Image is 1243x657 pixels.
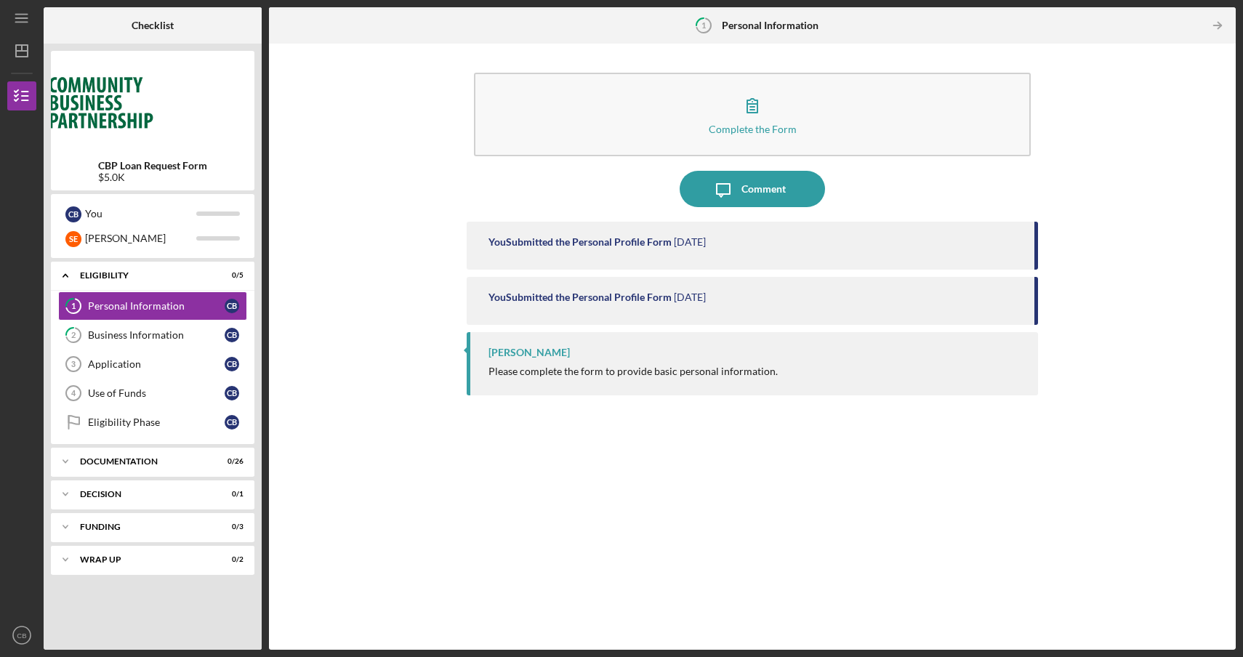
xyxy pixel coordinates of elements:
a: 3ApplicationCB [58,350,247,379]
div: Personal Information [88,300,225,312]
div: Business Information [88,329,225,341]
button: CB [7,621,36,650]
div: Funding [80,523,207,531]
text: CB [17,632,26,640]
div: 0 / 5 [217,271,244,280]
div: C B [225,415,239,430]
div: 0 / 3 [217,523,244,531]
div: Decision [80,490,207,499]
button: Comment [680,171,825,207]
div: C B [225,386,239,400]
button: Complete the Form [474,73,1031,156]
div: Application [88,358,225,370]
time: 2025-07-19 15:57 [674,291,706,303]
div: C B [225,299,239,313]
div: S E [65,231,81,247]
a: 1Personal InformationCB [58,291,247,321]
div: Use of Funds [88,387,225,399]
div: Eligibility [80,271,207,280]
img: Product logo [51,58,254,145]
div: C B [65,206,81,222]
b: Personal Information [722,20,818,31]
a: 2Business InformationCB [58,321,247,350]
div: 0 / 1 [217,490,244,499]
div: You Submitted the Personal Profile Form [488,291,672,303]
div: Wrap up [80,555,207,564]
div: Comment [741,171,786,207]
tspan: 1 [701,20,706,30]
div: Eligibility Phase [88,416,225,428]
div: $5.0K [98,172,207,183]
div: C B [225,328,239,342]
div: C B [225,357,239,371]
a: 4Use of FundsCB [58,379,247,408]
tspan: 3 [71,360,76,368]
div: 0 / 2 [217,555,244,564]
div: Documentation [80,457,207,466]
div: [PERSON_NAME] [85,226,196,251]
b: CBP Loan Request Form [98,160,207,172]
time: 2025-07-19 16:02 [674,236,706,248]
b: Checklist [132,20,174,31]
div: Complete the Form [709,124,797,134]
tspan: 2 [71,331,76,340]
div: You [85,201,196,226]
div: Please complete the form to provide basic personal information. [488,366,778,377]
tspan: 4 [71,389,76,398]
div: You Submitted the Personal Profile Form [488,236,672,248]
div: [PERSON_NAME] [488,347,570,358]
div: 0 / 26 [217,457,244,466]
a: Eligibility PhaseCB [58,408,247,437]
tspan: 1 [71,302,76,311]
